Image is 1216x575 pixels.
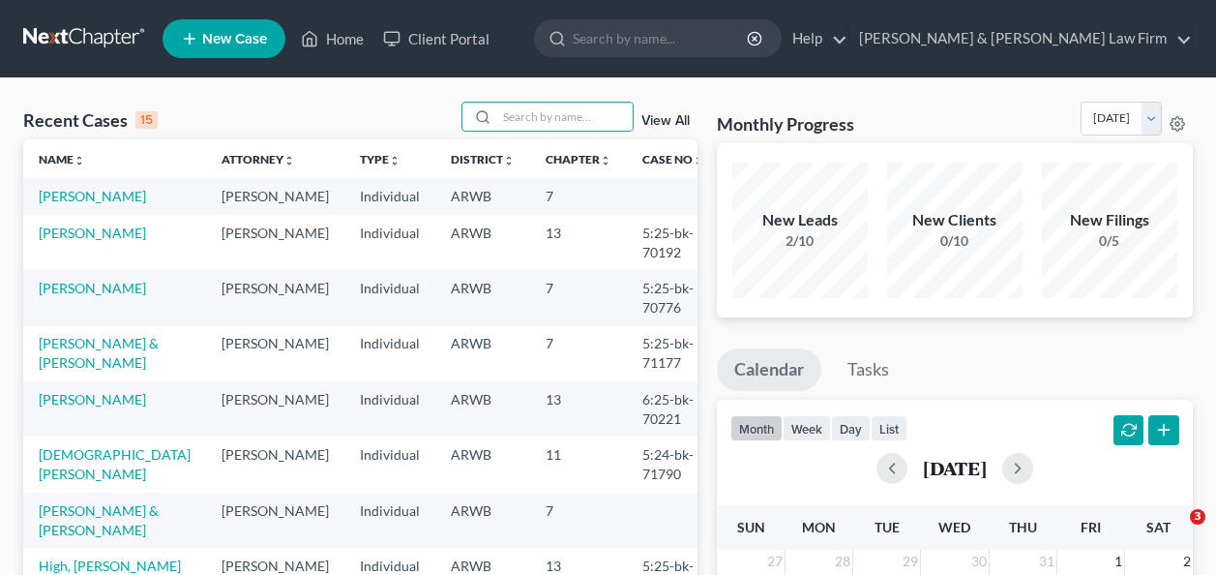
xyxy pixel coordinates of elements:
a: Tasks [830,348,906,391]
span: 29 [901,550,920,573]
td: 7 [530,178,627,214]
h3: Monthly Progress [717,112,854,136]
td: [PERSON_NAME] [206,326,344,381]
input: Search by name... [497,103,633,131]
span: Thu [1009,519,1037,535]
td: [PERSON_NAME] [206,270,344,325]
a: [PERSON_NAME] & [PERSON_NAME] Law Firm [849,21,1192,56]
td: [PERSON_NAME] [206,437,344,492]
span: Tue [875,519,900,535]
a: Help [783,21,847,56]
span: 31 [1037,550,1056,573]
td: ARWB [435,326,530,381]
td: ARWB [435,178,530,214]
a: [PERSON_NAME] [39,391,146,408]
td: Individual [344,437,435,492]
a: Nameunfold_more [39,152,85,166]
a: Attorneyunfold_more [222,152,295,166]
td: ARWB [435,437,530,492]
span: 28 [833,550,852,573]
i: unfold_more [389,155,400,166]
div: 0/5 [1042,231,1177,251]
i: unfold_more [74,155,85,166]
div: New Filings [1042,209,1177,231]
span: Mon [802,519,836,535]
td: 5:24-bk-71790 [627,437,720,492]
a: [PERSON_NAME] [39,188,146,204]
td: [PERSON_NAME] [206,215,344,270]
td: 11 [530,437,627,492]
td: 5:25-bk-70192 [627,215,720,270]
td: 5:25-bk-71177 [627,326,720,381]
td: Individual [344,493,435,548]
a: [PERSON_NAME] [39,280,146,296]
td: Individual [344,178,435,214]
td: [PERSON_NAME] [206,493,344,548]
iframe: Intercom live chat [1150,509,1197,556]
td: Individual [344,215,435,270]
td: [PERSON_NAME] [206,178,344,214]
td: ARWB [435,493,530,548]
button: list [871,415,907,441]
div: Recent Cases [23,108,158,132]
div: New Leads [732,209,868,231]
h2: [DATE] [923,458,987,478]
i: unfold_more [600,155,611,166]
span: 30 [969,550,989,573]
button: month [730,415,783,441]
span: Fri [1081,519,1101,535]
input: Search by name... [573,20,750,56]
div: 2/10 [732,231,868,251]
a: Home [291,21,373,56]
td: Individual [344,381,435,437]
i: unfold_more [693,155,704,166]
span: 3 [1190,509,1205,525]
td: Individual [344,326,435,381]
span: Sun [737,519,765,535]
span: 1 [1112,550,1124,573]
a: Calendar [717,348,821,391]
a: [DEMOGRAPHIC_DATA][PERSON_NAME] [39,446,191,482]
td: Individual [344,270,435,325]
div: New Clients [887,209,1023,231]
td: 13 [530,381,627,437]
td: 7 [530,270,627,325]
i: unfold_more [503,155,515,166]
td: 7 [530,326,627,381]
a: [PERSON_NAME] & [PERSON_NAME] [39,335,159,371]
td: [PERSON_NAME] [206,381,344,437]
a: Districtunfold_more [451,152,515,166]
div: 15 [135,111,158,129]
td: ARWB [435,381,530,437]
div: 0/10 [887,231,1023,251]
a: [PERSON_NAME] & [PERSON_NAME] [39,502,159,538]
span: Wed [938,519,970,535]
a: [PERSON_NAME] [39,225,146,241]
span: 27 [765,550,785,573]
a: Typeunfold_more [360,152,400,166]
td: 6:25-bk-70221 [627,381,720,437]
td: ARWB [435,215,530,270]
i: unfold_more [283,155,295,166]
td: 7 [530,493,627,548]
span: New Case [202,32,267,46]
a: Client Portal [373,21,499,56]
td: 5:25-bk-70776 [627,270,720,325]
a: Case Nounfold_more [642,152,704,166]
a: View All [641,114,690,128]
span: Sat [1146,519,1171,535]
a: Chapterunfold_more [546,152,611,166]
td: ARWB [435,270,530,325]
td: 13 [530,215,627,270]
button: day [831,415,871,441]
span: 2 [1181,550,1193,573]
button: week [783,415,831,441]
